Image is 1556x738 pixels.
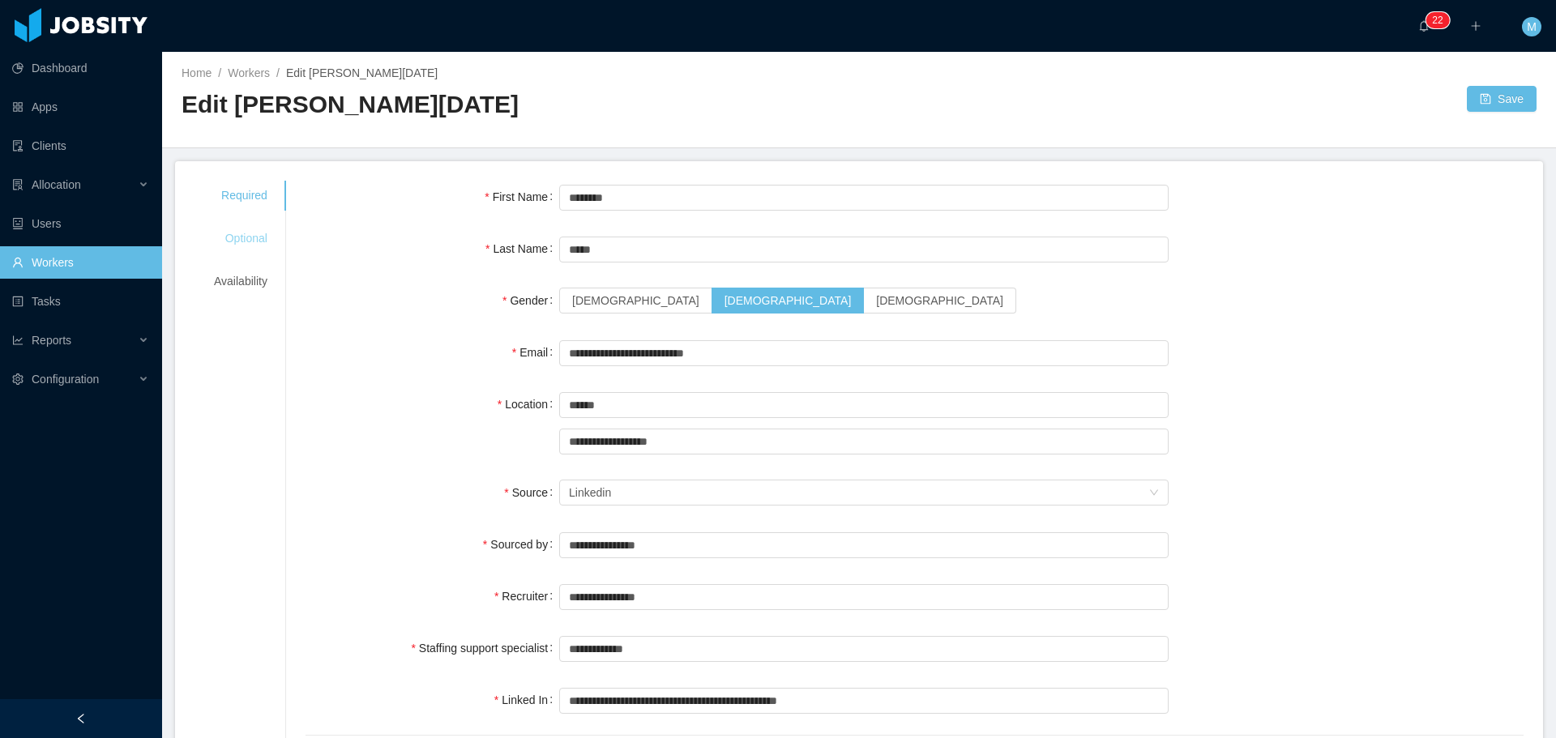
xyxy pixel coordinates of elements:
input: Linked In [559,688,1169,714]
div: Availability [194,267,287,296]
div: Required [194,181,287,211]
span: / [276,66,280,79]
span: [DEMOGRAPHIC_DATA] [725,294,852,307]
h2: Edit [PERSON_NAME][DATE] [182,88,859,122]
p: 2 [1432,12,1438,28]
a: Workers [228,66,270,79]
span: / [218,66,221,79]
label: Linked In [494,693,559,706]
i: icon: line-chart [12,335,24,346]
sup: 22 [1426,12,1449,28]
button: icon: saveSave [1467,86,1537,112]
label: Recruiter [494,590,559,603]
a: icon: auditClients [12,130,149,162]
label: First Name [485,190,559,203]
a: icon: robotUsers [12,207,149,240]
a: icon: profileTasks [12,285,149,318]
label: Source [504,486,559,499]
a: Home [182,66,212,79]
input: First Name [559,185,1169,211]
span: Allocation [32,178,81,191]
a: icon: userWorkers [12,246,149,279]
label: Staffing support specialist [411,642,559,655]
label: Sourced by [483,538,559,551]
span: [DEMOGRAPHIC_DATA] [876,294,1003,307]
span: Configuration [32,373,99,386]
i: icon: bell [1418,20,1430,32]
label: Email [512,346,559,359]
i: icon: solution [12,179,24,190]
i: icon: plus [1470,20,1481,32]
a: icon: appstoreApps [12,91,149,123]
input: Email [559,340,1169,366]
i: icon: setting [12,373,24,385]
a: icon: pie-chartDashboard [12,52,149,84]
div: Linkedin [569,480,611,505]
div: Optional [194,224,287,254]
label: Gender [502,294,559,307]
span: M [1527,17,1537,36]
label: Location [498,398,559,411]
span: Edit [PERSON_NAME][DATE] [286,66,438,79]
span: Reports [32,334,71,347]
p: 2 [1438,12,1443,28]
span: [DEMOGRAPHIC_DATA] [572,294,699,307]
input: Last Name [559,237,1169,262]
label: Last Name [485,242,559,255]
